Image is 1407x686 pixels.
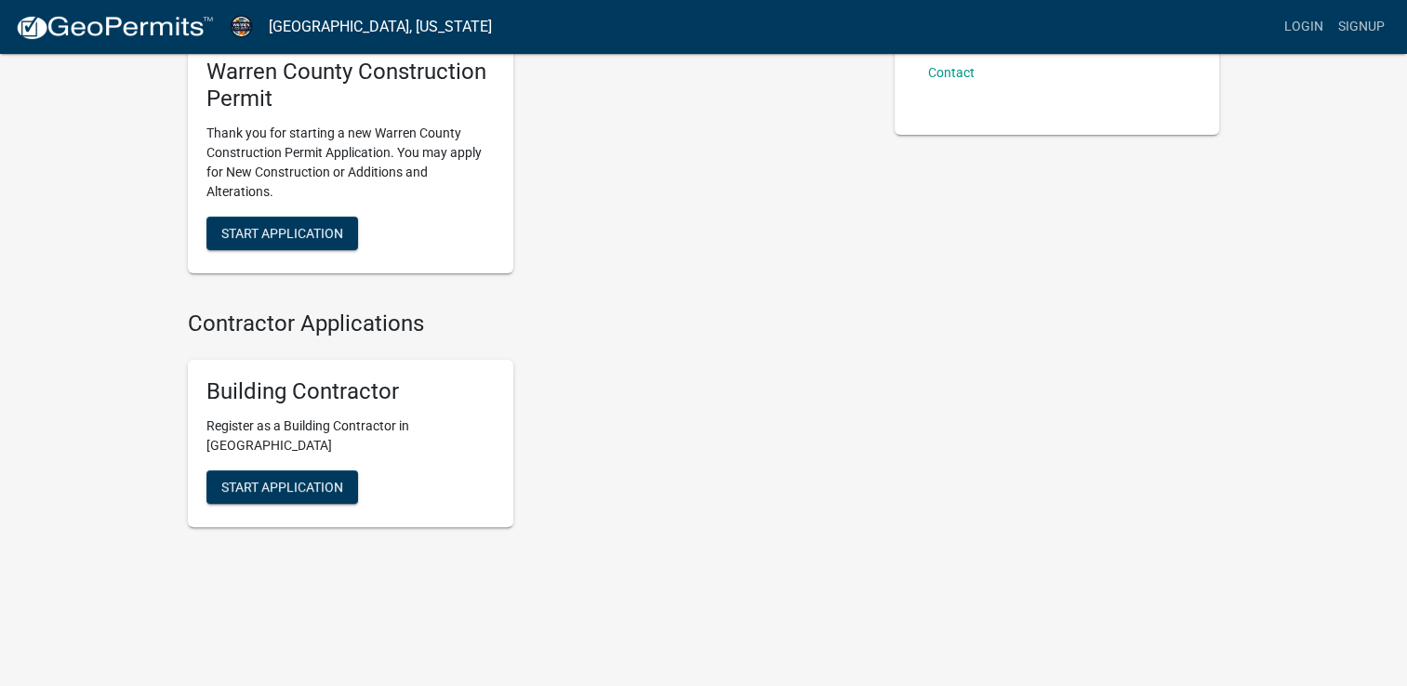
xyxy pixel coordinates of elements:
[229,14,254,39] img: Warren County, Iowa
[269,11,492,43] a: [GEOGRAPHIC_DATA], [US_STATE]
[188,310,867,542] wm-workflow-list-section: Contractor Applications
[221,479,343,494] span: Start Application
[206,416,495,455] p: Register as a Building Contractor in [GEOGRAPHIC_DATA]
[206,124,495,202] p: Thank you for starting a new Warren County Construction Permit Application. You may apply for New...
[206,470,358,504] button: Start Application
[221,225,343,240] span: Start Application
[1277,9,1331,45] a: Login
[206,378,495,405] h5: Building Contractor
[928,65,975,80] a: Contact
[206,59,495,112] h5: Warren County Construction Permit
[188,310,867,337] h4: Contractor Applications
[1331,9,1392,45] a: Signup
[206,217,358,250] button: Start Application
